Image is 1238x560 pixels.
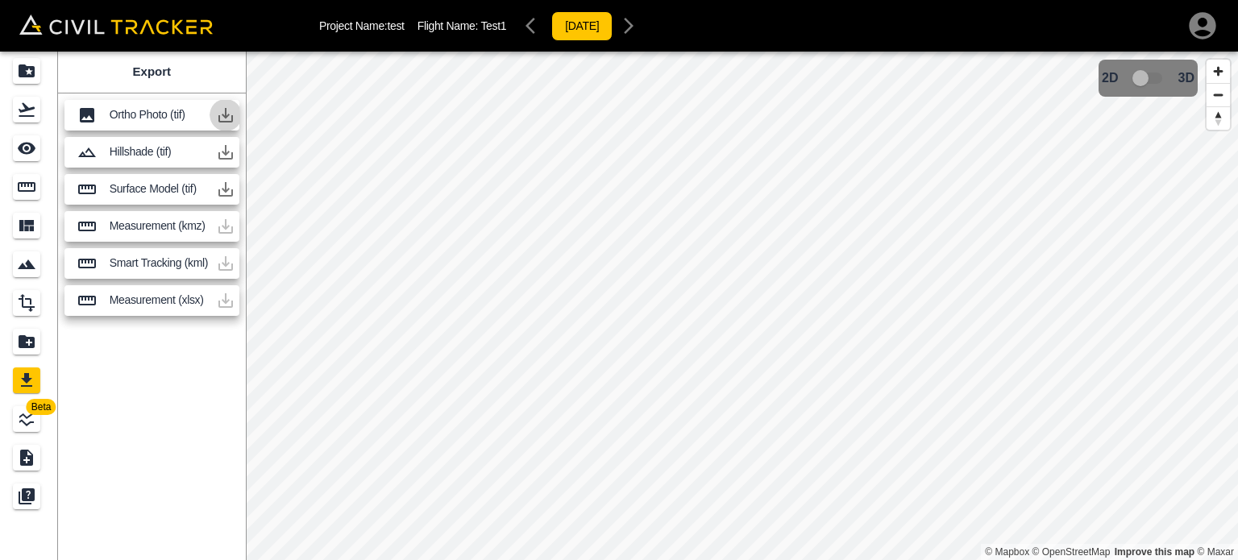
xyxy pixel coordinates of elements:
span: Test1 [480,19,506,32]
button: [DATE] [551,11,613,41]
span: 3D model not uploaded yet [1125,63,1172,93]
a: Maxar [1197,546,1234,558]
a: OpenStreetMap [1032,546,1111,558]
button: Zoom in [1207,60,1230,83]
img: Civil Tracker [19,15,213,35]
a: Mapbox [985,546,1029,558]
span: 2D [1102,71,1118,85]
button: Reset bearing to north [1207,106,1230,130]
a: Map feedback [1115,546,1194,558]
canvas: Map [246,52,1238,560]
span: 3D [1178,71,1194,85]
button: Zoom out [1207,83,1230,106]
p: Project Name: test [319,19,405,32]
p: Flight Name: [418,19,507,32]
